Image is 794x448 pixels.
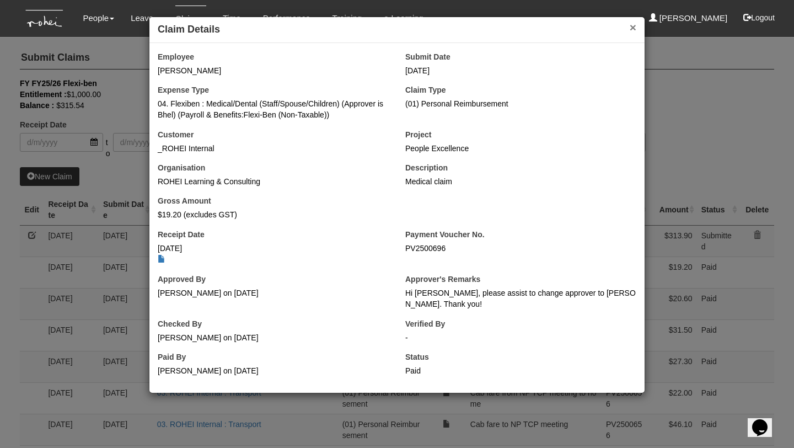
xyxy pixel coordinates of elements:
[158,229,205,240] label: Receipt Date
[158,365,389,376] div: [PERSON_NAME] on [DATE]
[630,22,636,33] button: ×
[158,332,389,343] div: [PERSON_NAME] on [DATE]
[405,332,636,343] div: -
[158,98,389,120] div: 04. Flexiben : Medical/Dental (Staff/Spouse/Children) (Approver is Bhel) (Payroll & Benefits:Flex...
[405,98,636,109] div: (01) Personal Reimbursement
[405,287,636,310] div: Hi [PERSON_NAME], please assist to change approver to [PERSON_NAME]. Thank you!
[405,51,450,62] label: Submit Date
[405,318,445,329] label: Verified By
[158,351,186,362] label: Paid By
[158,129,194,140] label: Customer
[405,365,636,376] div: Paid
[405,143,636,154] div: People Excellence
[158,287,389,298] div: [PERSON_NAME] on [DATE]
[158,243,389,265] div: [DATE]
[405,129,431,140] label: Project
[405,243,636,254] div: PV2500696
[158,176,389,187] div: ROHEI Learning & Consulting
[405,84,446,95] label: Claim Type
[748,404,783,437] iframe: chat widget
[158,274,206,285] label: Approved By
[405,229,485,240] label: Payment Voucher No.
[158,51,194,62] label: Employee
[158,24,220,35] b: Claim Details
[158,209,389,220] div: $19.20 (excludes GST)
[158,195,211,206] label: Gross Amount
[405,274,480,285] label: Approver's Remarks
[158,143,389,154] div: _ROHEI Internal
[405,162,448,173] label: Description
[405,351,429,362] label: Status
[158,84,209,95] label: Expense Type
[158,65,389,76] div: [PERSON_NAME]
[158,162,205,173] label: Organisation
[158,318,202,329] label: Checked By
[405,176,636,187] div: Medical claim
[405,65,636,76] div: [DATE]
